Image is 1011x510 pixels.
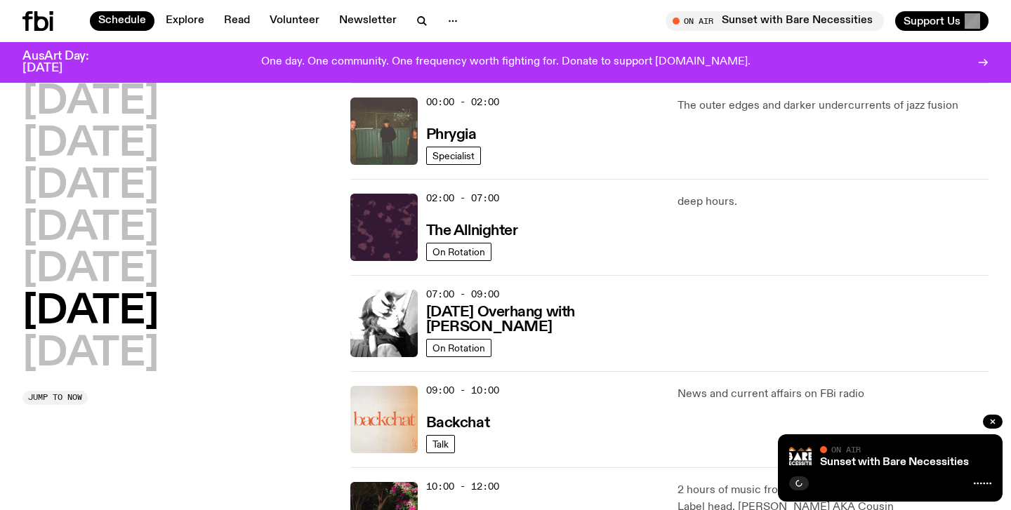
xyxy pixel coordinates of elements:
[22,167,159,206] button: [DATE]
[426,224,518,239] h3: The Allnighter
[789,445,812,468] img: Bare Necessities
[426,192,499,205] span: 02:00 - 07:00
[904,15,960,27] span: Support Us
[432,438,449,449] span: Talk
[426,128,477,142] h3: Phrygia
[426,125,477,142] a: Phrygia
[22,125,159,164] button: [DATE]
[426,305,661,335] h3: [DATE] Overhang with [PERSON_NAME]
[22,51,112,74] h3: AusArt Day: [DATE]
[426,413,489,431] a: Backchat
[261,11,328,31] a: Volunteer
[426,95,499,109] span: 00:00 - 02:00
[22,293,159,332] button: [DATE]
[432,150,475,161] span: Specialist
[432,342,485,353] span: On Rotation
[426,288,499,301] span: 07:00 - 09:00
[261,56,751,69] p: One day. One community. One frequency worth fighting for. Donate to support [DOMAIN_NAME].
[666,11,884,31] button: On AirSunset with Bare Necessities
[22,391,88,405] button: Jump to now
[426,302,661,335] a: [DATE] Overhang with [PERSON_NAME]
[350,290,418,357] img: An overexposed, black and white profile of Kate, shot from the side. She is covering her forehead...
[432,246,485,257] span: On Rotation
[678,98,989,114] p: The outer edges and darker undercurrents of jazz fusion
[350,98,418,165] img: A greeny-grainy film photo of Bela, John and Bindi at night. They are standing in a backyard on g...
[22,83,159,122] button: [DATE]
[22,209,159,248] button: [DATE]
[426,416,489,431] h3: Backchat
[426,480,499,493] span: 10:00 - 12:00
[678,386,989,403] p: News and current affairs on FBi radio
[426,147,481,165] a: Specialist
[22,250,159,290] button: [DATE]
[426,435,455,453] a: Talk
[820,457,969,468] a: Sunset with Bare Necessities
[331,11,405,31] a: Newsletter
[426,243,491,261] a: On Rotation
[895,11,989,31] button: Support Us
[426,384,499,397] span: 09:00 - 10:00
[426,221,518,239] a: The Allnighter
[216,11,258,31] a: Read
[22,335,159,374] button: [DATE]
[90,11,154,31] a: Schedule
[28,394,82,401] span: Jump to now
[426,339,491,357] a: On Rotation
[678,194,989,210] p: deep hours.
[157,11,213,31] a: Explore
[831,445,861,454] span: On Air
